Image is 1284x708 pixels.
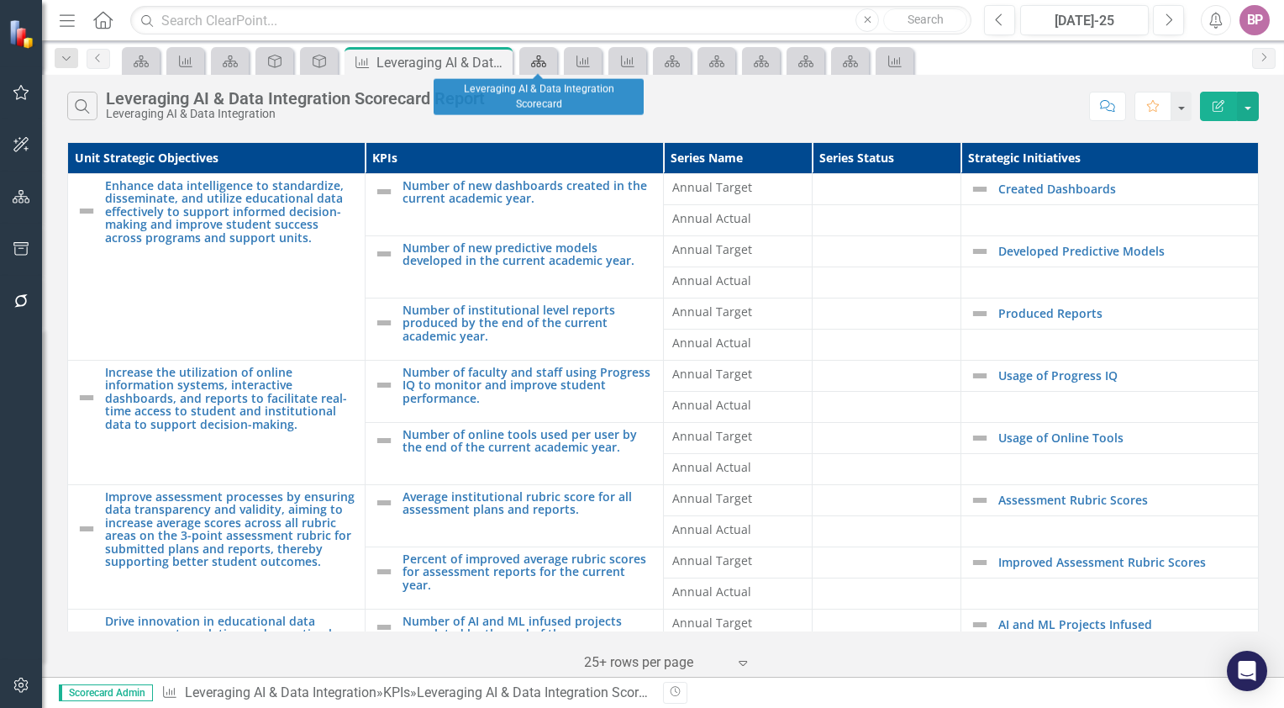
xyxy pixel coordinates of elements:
span: Search [908,13,944,26]
img: Not Defined [374,244,394,264]
span: Annual Actual [672,397,803,414]
div: Leveraging AI & Data Integration [106,108,485,120]
td: Double-Click to Edit Right Click for Context Menu [68,485,366,610]
a: Average institutional rubric score for all assessment plans and reports. [403,490,654,516]
span: Annual Target [672,304,803,320]
td: Double-Click to Edit [812,579,960,610]
span: Annual Actual [672,210,803,227]
img: Not Defined [970,366,990,386]
img: Not Defined [76,519,97,539]
td: Double-Click to Edit [663,330,812,361]
td: Double-Click to Edit [663,267,812,299]
span: Annual Actual [672,521,803,538]
a: Percent of improved average rubric scores for assessment reports for the current year. [403,552,654,591]
td: Double-Click to Edit Right Click for Context Menu [960,174,1258,205]
span: Annual Target [672,615,803,631]
span: Annual Target [672,241,803,258]
span: Annual Target [672,490,803,507]
span: Scorecard Admin [59,684,153,701]
img: Not Defined [970,490,990,510]
td: Double-Click to Edit [663,454,812,485]
td: Double-Click to Edit [663,392,812,423]
a: Leveraging AI & Data Integration [185,684,376,700]
td: Double-Click to Edit [812,610,960,641]
td: Double-Click to Edit [812,392,960,423]
td: Double-Click to Edit Right Click for Context Menu [366,299,663,361]
img: Not Defined [374,313,394,333]
div: » » [161,684,650,703]
td: Double-Click to Edit [663,423,812,454]
a: Created Dashboards [998,182,1250,195]
td: Double-Click to Edit [812,267,960,299]
a: Number of new predictive models developed in the current academic year. [403,241,654,267]
td: Double-Click to Edit [812,330,960,361]
td: Double-Click to Edit [663,579,812,610]
td: Double-Click to Edit [812,516,960,547]
td: Double-Click to Edit [663,516,812,547]
a: Assessment Rubric Scores [998,494,1250,506]
div: Leveraging AI & Data Integration Scorecard Report [417,684,713,700]
a: AI and ML Projects Infused [998,618,1250,631]
a: Number of institutional level reports produced by the end of the current academic year. [403,304,654,342]
div: Leveraging AI & Data Integration Scorecard [434,79,644,115]
span: Annual Actual [672,459,803,476]
img: Not Defined [76,388,97,408]
td: Double-Click to Edit Right Click for Context Menu [68,361,366,485]
img: Not Defined [970,179,990,199]
a: Improved Assessment Rubric Scores [998,556,1250,568]
td: Double-Click to Edit Right Click for Context Menu [366,423,663,485]
td: Double-Click to Edit Right Click for Context Menu [960,299,1258,330]
td: Double-Click to Edit [663,361,812,392]
img: ClearPoint Strategy [8,18,39,49]
button: [DATE]-25 [1020,5,1149,35]
img: Not Defined [970,615,990,635]
td: Double-Click to Edit Right Click for Context Menu [960,547,1258,579]
span: Annual Target [672,552,803,569]
a: Number of faculty and staff using Progress IQ to monitor and improve student performance. [403,366,654,404]
td: Double-Click to Edit [812,299,960,330]
td: Double-Click to Edit [663,485,812,516]
a: Usage of Progress IQ [998,369,1250,382]
td: Double-Click to Edit [812,547,960,579]
td: Double-Click to Edit Right Click for Context Menu [366,485,663,547]
span: Annual Actual [672,584,803,600]
td: Double-Click to Edit Right Click for Context Menu [366,610,663,672]
td: Double-Click to Edit Right Click for Context Menu [68,174,366,361]
span: Annual Target [672,179,803,196]
span: Annual Target [672,428,803,445]
a: Enhance data intelligence to standardize, disseminate, and utilize educational data effectively t... [105,179,356,244]
div: Open Intercom Messenger [1227,651,1267,691]
a: Produced Reports [998,307,1250,320]
a: Number of AI and ML infused projects completed by the end of the year. [403,615,654,641]
div: Leveraging AI & Data Integration Scorecard Report [106,89,485,108]
td: Double-Click to Edit [663,299,812,330]
td: Double-Click to Edit [663,610,812,641]
td: Double-Click to Edit Right Click for Context Menu [366,547,663,610]
img: Not Defined [374,617,394,637]
td: Double-Click to Edit [812,485,960,516]
td: Double-Click to Edit [663,236,812,267]
td: Double-Click to Edit Right Click for Context Menu [960,485,1258,516]
img: Not Defined [374,375,394,395]
div: [DATE]-25 [1026,11,1143,31]
img: Not Defined [374,431,394,451]
td: Double-Click to Edit [812,174,960,205]
a: Increase the utilization of online information systems, interactive dashboards, and reports to fa... [105,366,356,431]
a: Drive innovation in educational data management, analytics, and reporting by enhancing data integ... [105,615,356,692]
td: Double-Click to Edit [663,174,812,205]
td: Double-Click to Edit Right Click for Context Menu [366,174,663,236]
div: Leveraging AI & Data Integration Scorecard Report [376,52,508,73]
td: Double-Click to Edit [812,454,960,485]
input: Search ClearPoint... [130,6,971,35]
img: Not Defined [970,428,990,448]
img: Not Defined [374,182,394,202]
td: Double-Click to Edit [663,547,812,579]
img: Not Defined [970,552,990,573]
a: KPIs [383,684,410,700]
td: Double-Click to Edit [663,205,812,236]
a: Improve assessment processes by ensuring data transparency and validity, aiming to increase avera... [105,490,356,568]
td: Double-Click to Edit [812,361,960,392]
button: BP [1239,5,1270,35]
a: Number of new dashboards created in the current academic year. [403,179,654,205]
td: Double-Click to Edit Right Click for Context Menu [366,361,663,423]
